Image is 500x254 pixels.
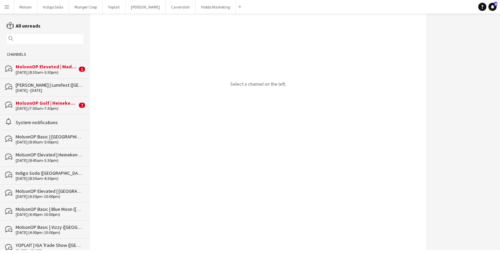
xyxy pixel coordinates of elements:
div: MolsonOP Basic | Blue Moon ([GEOGRAPHIC_DATA], [GEOGRAPHIC_DATA]), MolsonOP Basic | Vizzy ([GEOGR... [16,206,83,212]
div: MolsonOP Basic | [GEOGRAPHIC_DATA] ([GEOGRAPHIC_DATA], [GEOGRAPHIC_DATA]), MolsonOP Basic | Heine... [16,134,83,140]
div: MolsonOP Elevated | Madri ([GEOGRAPHIC_DATA], [GEOGRAPHIC_DATA]) [16,64,77,70]
div: [DATE] (8:45am-3:30pm) [16,158,83,163]
button: Indigo Soda [37,0,69,14]
div: [DATE] (7:00am-7:30pm) [16,106,77,111]
div: Indigo Soda ([GEOGRAPHIC_DATA]) [16,170,83,176]
span: 7 [79,103,85,108]
div: [DATE] - [DATE] [16,249,83,253]
div: MolsonOP Golf | Heineken Silver (Gravenhurst, [GEOGRAPHIC_DATA]) [16,100,77,106]
button: Hobbs Marketing [196,0,236,14]
button: Yoplait [103,0,126,14]
a: 8 [488,3,497,11]
div: [PERSON_NAME] | Lumifest ([GEOGRAPHIC_DATA], [GEOGRAPHIC_DATA]) [16,82,83,88]
div: [DATE] (8:00am-5:00pm) [16,140,83,145]
button: Molson [14,0,37,14]
p: Select a channel on the left. [230,81,286,87]
div: YOPLAIT | IGA Trade Show ([GEOGRAPHIC_DATA], [GEOGRAPHIC_DATA]) [16,242,83,248]
div: MolsonOP Elevated | Heineken Silver (Lévis, [GEOGRAPHIC_DATA]) [16,152,83,158]
button: [PERSON_NAME] [126,0,166,14]
div: [DATE] (4:00pm-10:00pm) [16,212,83,217]
button: Cavendish [166,0,196,14]
div: MolsonOP Basic | Vizzy ([GEOGRAPHIC_DATA], [GEOGRAPHIC_DATA]) [16,224,83,230]
a: All unreads [7,23,40,29]
div: MolsonOP Elevated | [GEOGRAPHIC_DATA] ([GEOGRAPHIC_DATA], [GEOGRAPHIC_DATA]) [16,188,83,194]
div: System notifications [16,119,83,125]
div: [DATE] (4:30pm-10:00pm) [16,194,83,199]
span: 8 [494,2,497,6]
button: Manger Coop [69,0,103,14]
span: 1 [79,67,85,72]
div: [DATE] (8:30am-4:30pm) [16,176,83,181]
div: [DATE] (8:30am-5:30pm) [16,70,77,75]
div: [DATE] (4:00pm-10:00pm) [16,230,83,235]
div: [DATE] - [DATE] [16,88,83,93]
